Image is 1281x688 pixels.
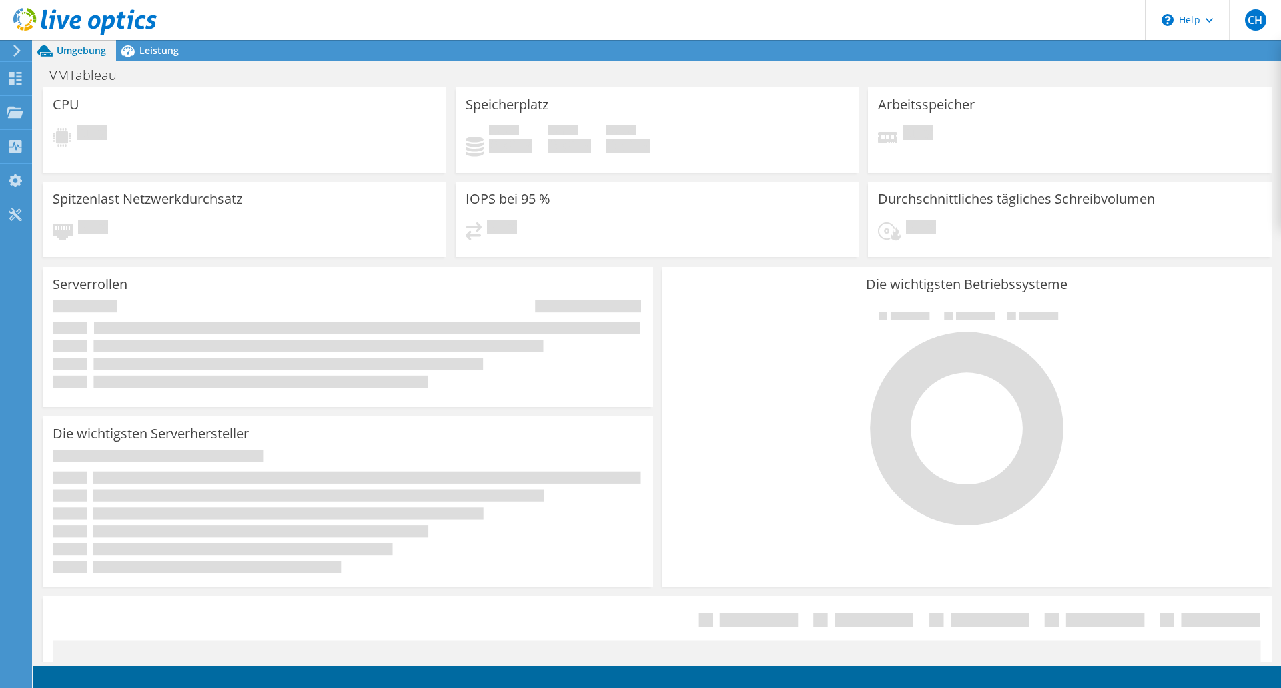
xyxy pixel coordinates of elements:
[139,44,179,57] span: Leistung
[53,97,79,112] h3: CPU
[53,277,127,292] h3: Serverrollen
[487,220,517,238] span: Ausstehend
[548,139,591,153] h4: 0 GiB
[43,68,137,83] h1: VMTableau
[53,192,242,206] h3: Spitzenlast Netzwerkdurchsatz
[606,125,636,139] span: Insgesamt
[466,192,550,206] h3: IOPS bei 95 %
[878,192,1155,206] h3: Durchschnittliches tägliches Schreibvolumen
[78,220,108,238] span: Ausstehend
[489,125,519,139] span: Belegt
[466,97,548,112] h3: Speicherplatz
[606,139,650,153] h4: 0 GiB
[548,125,578,139] span: Verfügbar
[489,139,532,153] h4: 0 GiB
[57,44,106,57] span: Umgebung
[672,277,1262,292] h3: Die wichtigsten Betriebssysteme
[1245,9,1266,31] span: CH
[77,125,107,143] span: Ausstehend
[906,220,936,238] span: Ausstehend
[878,97,975,112] h3: Arbeitsspeicher
[1162,14,1174,26] svg: \n
[903,125,933,143] span: Ausstehend
[53,426,249,441] h3: Die wichtigsten Serverhersteller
